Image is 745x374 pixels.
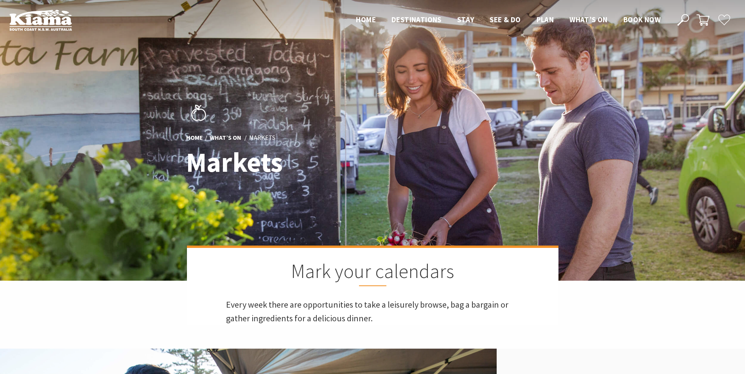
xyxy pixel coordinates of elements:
span: Book now [623,15,661,24]
span: Home [356,15,376,24]
h1: Markets [186,147,407,177]
a: Home [186,134,203,142]
span: Stay [457,15,474,24]
span: Destinations [391,15,442,24]
nav: Main Menu [348,14,668,27]
h2: Mark your calendars [226,260,519,286]
p: Every week there are opportunities to take a leisurely browse, bag a bargain or gather ingredient... [226,298,519,325]
span: What’s On [569,15,608,24]
span: Plan [537,15,554,24]
li: Markets [249,133,275,143]
img: Kiama Logo [9,9,72,31]
a: What’s On [210,134,241,142]
span: See & Do [490,15,521,24]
